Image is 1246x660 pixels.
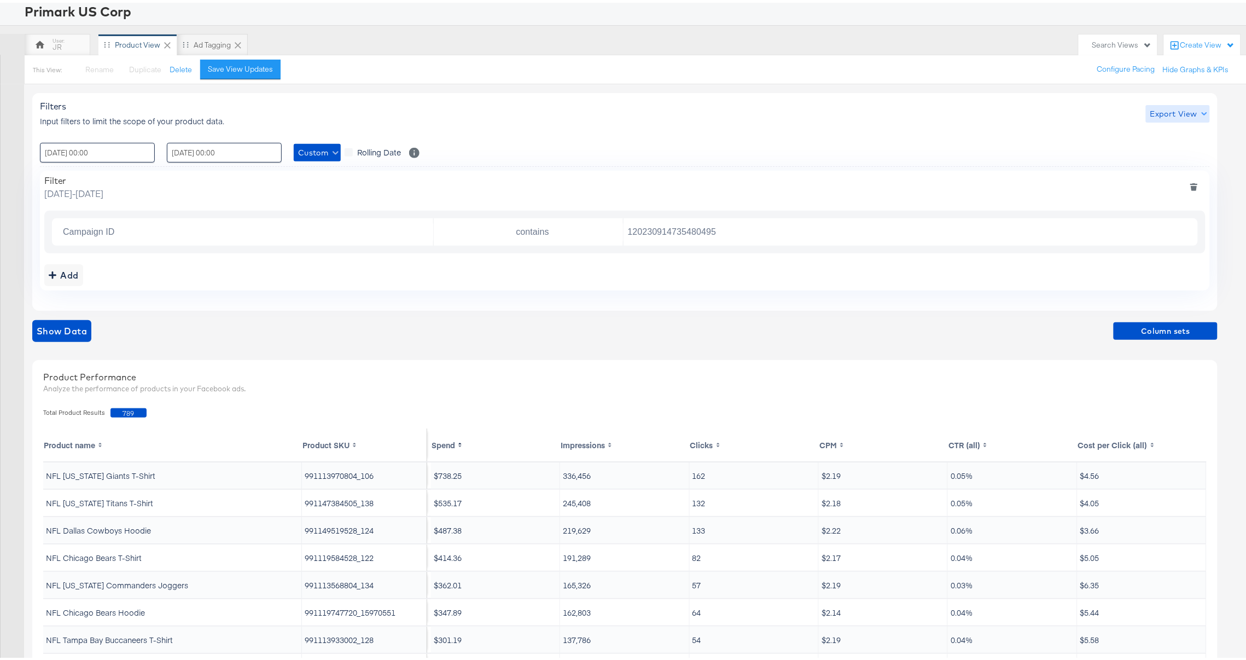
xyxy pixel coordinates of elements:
td: 991113568804_134 [302,569,427,595]
button: deletefilters [1183,172,1206,197]
button: Open [606,222,615,230]
td: 991149519528_124 [302,514,427,541]
td: 991113933002_128 [302,624,427,650]
td: 219,629 [560,514,689,541]
div: Search Views [1092,37,1152,48]
td: NFL Chicago Bears Hoodie [43,597,302,623]
td: 0.04% [948,624,1077,650]
td: 64 [690,597,819,623]
td: 132 [690,487,819,513]
td: 0.04% [948,597,1077,623]
span: Export View [1150,105,1206,118]
button: Custom [294,141,341,159]
td: $5.05 [1078,542,1207,568]
td: 82 [690,542,819,568]
button: addbutton [44,262,83,283]
th: Toggle SortBy [1078,426,1207,459]
div: Product Performance [43,368,1207,381]
td: 991147384505_138 [302,487,427,513]
td: $5.58 [1078,624,1207,650]
button: showdata [32,317,91,339]
span: 789 [110,406,147,415]
span: Custom [298,143,336,157]
td: 991113970804_106 [302,460,427,486]
td: $2.19 [819,569,948,595]
span: Duplicate [129,62,161,72]
th: Toggle SortBy [560,426,689,459]
td: 162,803 [560,597,689,623]
td: 162 [690,460,819,486]
td: $2.18 [819,487,948,513]
td: 165,326 [560,569,689,595]
td: $301.19 [431,624,560,650]
td: 57 [690,569,819,595]
td: $2.19 [819,460,948,486]
td: 245,408 [560,487,689,513]
td: NFL [US_STATE] Giants T-Shirt [43,460,302,486]
div: JR [53,39,62,50]
td: NFL [US_STATE] Commanders Joggers [43,569,302,595]
td: 0.06% [948,514,1077,541]
span: [DATE] - [DATE] [44,184,103,197]
div: This View: [33,63,62,72]
td: 0.04% [948,542,1077,568]
td: $487.38 [431,514,560,541]
div: Create View [1180,37,1235,48]
td: $2.22 [819,514,948,541]
div: Drag to reorder tab [183,39,189,45]
td: 336,456 [560,460,689,486]
td: $5.44 [1078,597,1207,623]
td: $362.01 [431,569,560,595]
button: Column sets [1114,320,1218,337]
td: $4.05 [1078,487,1207,513]
td: 137,786 [560,624,689,650]
td: $738.25 [431,460,560,486]
th: Toggle SortBy [302,426,427,459]
td: NFL Tampa Bay Buccaneers T-Shirt [43,624,302,650]
div: Analyze the performance of products in your Facebook ads. [43,381,1207,391]
td: 991119747720_15970551 [302,597,427,623]
td: $6.35 [1078,569,1207,595]
button: Hide Graphs & KPIs [1163,62,1229,72]
td: $3.66 [1078,514,1207,541]
span: Rolling Date [357,144,401,155]
td: $414.36 [431,542,560,568]
th: Toggle SortBy [690,426,819,459]
div: Filter [44,172,103,183]
span: Filters [40,98,66,109]
td: 0.05% [948,460,1077,486]
th: Toggle SortBy [948,426,1077,459]
td: $535.17 [431,487,560,513]
button: Configure Pacing [1090,57,1163,77]
span: Show Data [37,321,87,336]
button: Delete [170,62,192,72]
div: Ad Tagging [194,37,231,48]
button: Open [416,222,425,230]
td: NFL [US_STATE] Titans T-Shirt [43,487,302,513]
button: Save View Updates [200,57,281,77]
td: $347.89 [431,597,560,623]
td: $2.14 [819,597,948,623]
div: Product View [115,37,160,48]
td: NFL Chicago Bears T-Shirt [43,542,302,568]
span: Total Product Results [43,406,110,415]
th: Toggle SortBy [431,426,560,459]
td: $4.56 [1078,460,1207,486]
td: 191,289 [560,542,689,568]
div: Drag to reorder tab [104,39,110,45]
td: 54 [690,624,819,650]
span: Column sets [1118,322,1213,335]
th: Toggle SortBy [43,426,302,459]
td: $2.19 [819,624,948,650]
button: Export View [1146,102,1210,120]
td: 0.05% [948,487,1077,513]
span: Input filters to limit the scope of your product data. [40,113,224,124]
td: 0.03% [948,569,1077,595]
th: Toggle SortBy [819,426,948,459]
span: Rename [85,62,114,72]
td: $2.17 [819,542,948,568]
td: NFL Dallas Cowboys Hoodie [43,514,302,541]
div: Save View Updates [208,61,273,72]
td: 133 [690,514,819,541]
td: 991119584528_122 [302,542,427,568]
